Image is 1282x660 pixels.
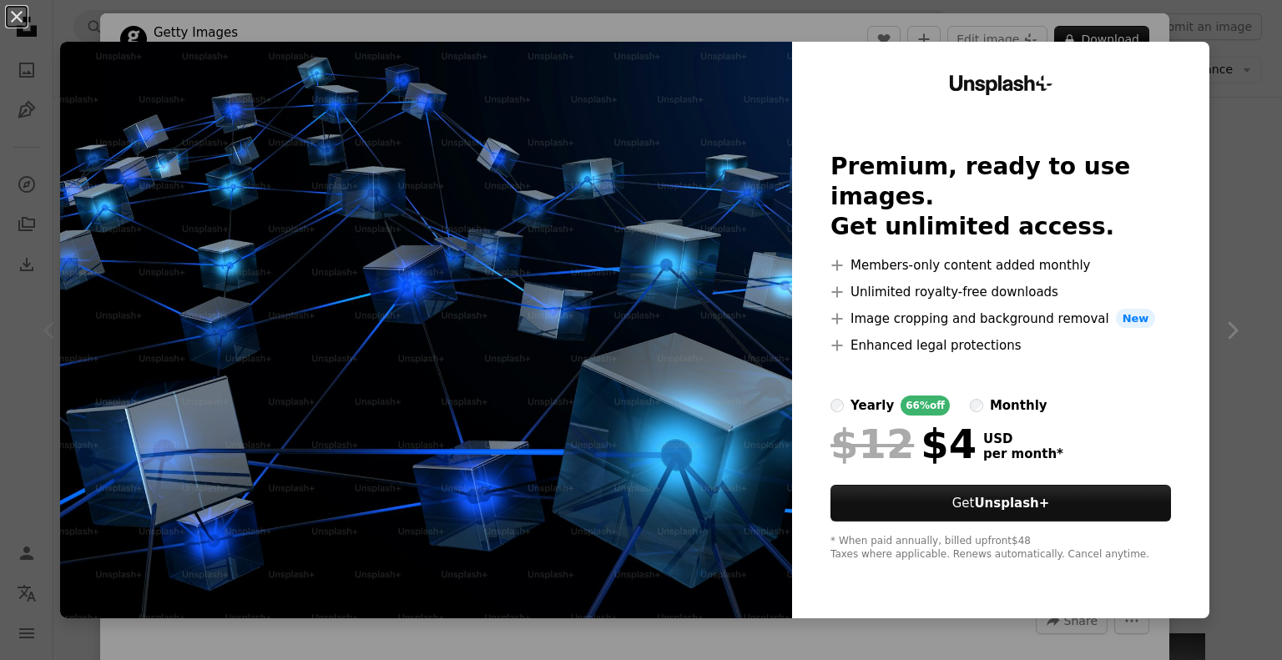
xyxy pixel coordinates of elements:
div: yearly [850,395,894,416]
li: Image cropping and background removal [830,309,1171,329]
div: 66% off [901,395,950,416]
div: $4 [830,422,977,466]
strong: Unsplash+ [974,496,1049,511]
span: USD [983,431,1063,446]
input: yearly66%off [830,399,844,412]
button: GetUnsplash+ [830,485,1171,521]
li: Unlimited royalty-free downloads [830,282,1171,302]
li: Enhanced legal protections [830,335,1171,355]
div: monthly [990,395,1047,416]
div: * When paid annually, billed upfront $48 Taxes where applicable. Renews automatically. Cancel any... [830,535,1171,562]
span: $12 [830,422,914,466]
span: New [1116,309,1156,329]
span: per month * [983,446,1063,461]
li: Members-only content added monthly [830,255,1171,275]
input: monthly [970,399,983,412]
h2: Premium, ready to use images. Get unlimited access. [830,152,1171,242]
